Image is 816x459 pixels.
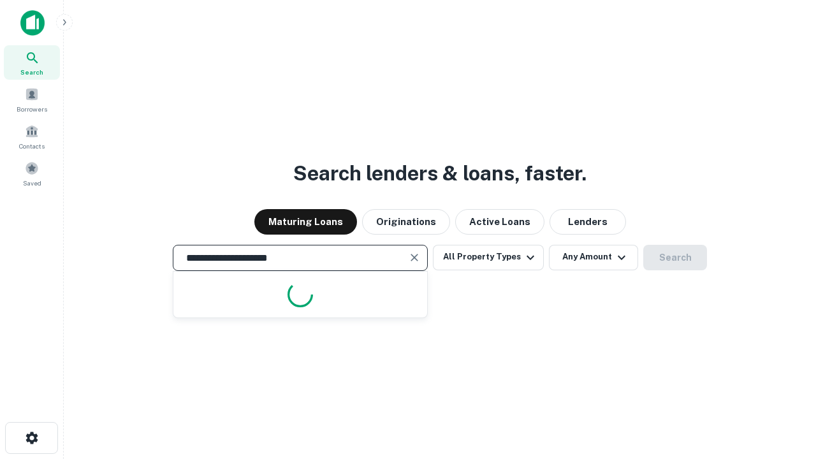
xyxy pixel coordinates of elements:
[293,158,586,189] h3: Search lenders & loans, faster.
[4,82,60,117] a: Borrowers
[362,209,450,235] button: Originations
[4,156,60,191] a: Saved
[254,209,357,235] button: Maturing Loans
[4,45,60,80] a: Search
[550,209,626,235] button: Lenders
[549,245,638,270] button: Any Amount
[20,67,43,77] span: Search
[405,249,423,266] button: Clear
[19,141,45,151] span: Contacts
[23,178,41,188] span: Saved
[433,245,544,270] button: All Property Types
[20,10,45,36] img: capitalize-icon.png
[4,119,60,154] a: Contacts
[17,104,47,114] span: Borrowers
[752,316,816,377] iframe: Chat Widget
[455,209,544,235] button: Active Loans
